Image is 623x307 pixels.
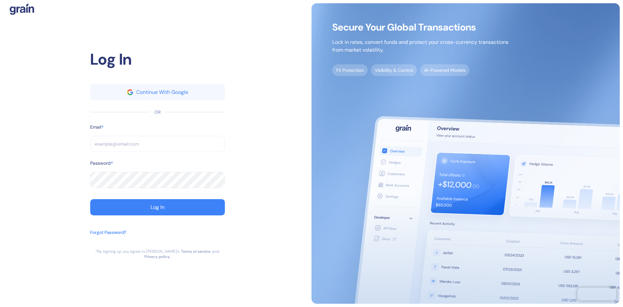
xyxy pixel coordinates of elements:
[420,64,470,76] span: AI-Powered Models
[311,3,620,304] img: signup-main-image
[577,288,617,301] iframe: Chatra live chat
[90,229,126,236] div: Forgot Password?
[90,48,225,71] div: Log In
[332,64,368,76] span: FX Protection
[151,205,165,210] div: Log In
[154,109,161,116] div: OR
[90,226,126,249] button: Forgot Password?
[144,254,170,259] a: Privacy policy.
[332,38,508,54] p: Lock in rates, convert funds and protect your cross-currency transactions from market volatility.
[212,249,219,254] div: and
[136,90,188,95] div: Continue With Google
[90,136,225,152] input: example@email.com
[90,199,225,215] button: Log In
[332,24,508,31] span: Secure Your Global Transactions
[127,89,133,95] img: google
[90,124,101,131] label: Email
[181,249,211,254] a: Terms of service
[90,84,225,100] button: googleContinue With Google
[10,3,34,15] img: logo
[95,249,179,254] div: *By signing up you agree to [PERSON_NAME]’s
[371,64,417,76] span: Visibility & Control
[90,160,111,167] label: Password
